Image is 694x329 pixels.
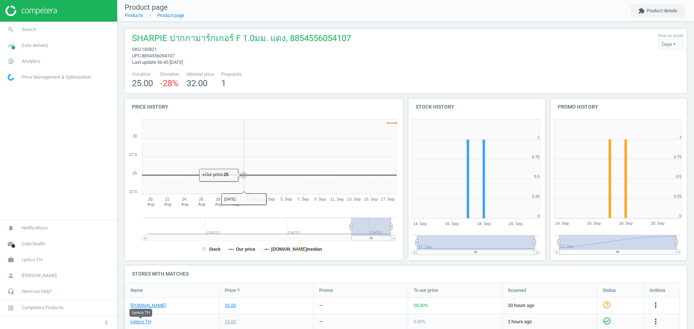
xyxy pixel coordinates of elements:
[603,287,616,293] span: Status
[102,318,111,327] i: chevron_left
[22,288,52,295] span: Need our help?
[132,47,142,52] span: sku :
[676,174,681,179] text: 0.5
[537,135,540,139] text: 1
[650,287,665,293] span: Actions
[233,197,238,201] tspan: 30.
[271,247,307,252] tspan: [DOMAIN_NAME]
[187,71,214,78] span: Minimal price
[651,317,660,326] button: more_vert
[534,174,540,179] text: 0.5
[638,8,645,14] i: extension
[164,202,171,206] tspan: Aug
[225,302,236,309] div: 32.00
[132,53,142,58] span: upc :
[509,221,523,226] tspan: 20. Sep
[22,42,48,49] span: Data delivery
[181,202,188,206] tspan: Aug
[603,300,611,309] i: help_outline
[22,256,42,263] span: Lyreco TH
[631,4,685,17] button: extensionProduct details
[537,214,540,218] text: 0
[165,197,171,201] tspan: 22.
[236,286,241,292] i: arrow_downward
[508,302,591,309] span: 20 hours ago
[297,197,309,201] tspan: 7. Sep
[4,23,18,36] i: search
[198,202,205,206] tspan: Aug
[4,253,18,267] i: work
[532,194,540,198] text: 0.25
[508,287,526,293] span: Scanned
[142,47,157,52] span: 183821
[408,98,545,115] h4: Stock history
[132,78,153,88] span: 25.00
[307,247,322,252] tspan: median
[187,78,207,88] span: 32.00
[314,197,326,201] tspan: 9. Sep
[658,39,683,50] div: Days
[97,318,115,327] button: chevron_left
[199,197,204,201] tspan: 26.
[22,74,91,80] span: Price Management & Optimization
[129,152,137,157] text: 27.5
[247,197,258,201] tspan: 1. Sep
[221,71,242,78] span: Proposals
[130,287,143,293] span: Name
[209,247,220,252] tspan: Stack
[22,272,56,279] span: [PERSON_NAME]
[413,221,427,226] tspan: 14. Sep
[280,197,292,201] tspan: 5. Sep
[551,98,687,115] h4: Promo history
[319,302,323,309] div: —
[603,316,611,325] i: check_circle_outline
[674,194,681,198] text: 0.25
[679,135,681,139] text: 1
[477,221,491,226] tspan: 18. Sep
[651,221,664,226] tspan: 20. Sep
[8,74,14,81] img: wGWNvw8QSZomAAAAABJRU5ErkJggg==
[133,134,137,138] text: 30
[157,13,184,18] a: Product page
[330,197,344,201] tspan: 11. Sep
[319,319,323,325] div: —
[619,221,633,226] tspan: 18. Sep
[160,78,179,88] span: -28 %
[130,319,151,325] a: Lyreco TH
[5,5,57,16] img: ajHJNr6hYgQAAAAASUVORK5CYII=
[22,26,36,33] span: Search
[133,171,137,175] text: 25
[225,287,236,293] span: Price
[125,13,143,18] a: Products
[4,39,18,52] i: timeline
[125,3,168,12] span: Product page
[364,197,378,201] tspan: 15. Sep
[22,241,45,247] span: Data health
[160,71,179,78] span: Deviation
[22,58,40,65] span: Analytics
[651,317,660,326] i: more_vert
[215,202,222,206] tspan: Aug
[381,197,395,201] tspan: 17. Sep
[129,309,152,317] div: Lyreco TH
[508,319,591,325] span: 2 hours ago
[4,269,18,282] i: person
[125,266,687,282] h4: Stores with matches
[414,303,428,308] span: 28.00 %
[414,319,426,324] span: 0.00 %
[22,304,64,311] span: Competera Products
[679,214,681,218] text: 0
[674,155,681,159] text: 0.75
[182,197,187,201] tspan: 24.
[658,33,683,39] label: How to scale
[4,54,18,68] i: pie_chart_outlined
[221,78,226,88] span: 1
[555,221,569,226] tspan: 14. Sep
[129,189,137,194] text: 22.5
[414,287,438,293] span: To our price
[132,60,183,65] span: Last update 06:45 [DATE]
[445,221,459,226] tspan: 16. Sep
[132,71,153,78] span: Our price
[22,225,48,231] span: Notifications
[587,221,601,226] tspan: 16. Sep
